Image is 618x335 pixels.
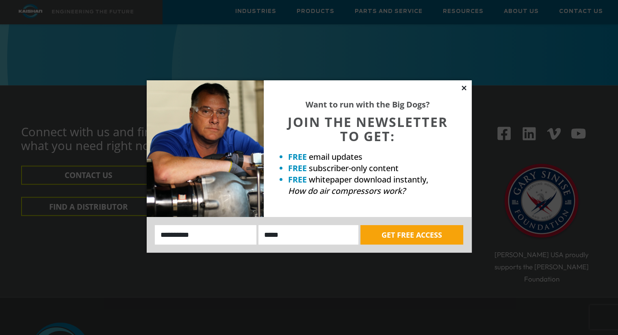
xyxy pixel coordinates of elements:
button: Close [460,84,468,92]
em: How do air compressors work? [288,185,405,196]
strong: Want to run with the Big Dogs? [306,99,430,110]
strong: FREE [288,163,307,174]
span: email updates [309,151,362,162]
span: JOIN THE NEWSLETTER TO GET: [288,113,448,145]
strong: FREE [288,151,307,162]
input: Email [258,225,358,245]
strong: FREE [288,174,307,185]
span: whitepaper download instantly, [309,174,428,185]
input: Name: [155,225,257,245]
span: subscriber-only content [309,163,399,174]
button: GET FREE ACCESS [360,225,463,245]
